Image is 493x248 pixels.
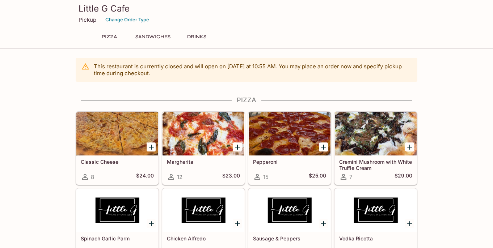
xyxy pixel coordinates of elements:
[76,112,159,185] a: Classic Cheese8$24.00
[81,159,154,165] h5: Classic Cheese
[335,189,417,232] div: Vodka Ricotta
[136,172,154,181] h5: $24.00
[93,32,126,42] button: Pizza
[91,174,94,180] span: 8
[163,112,244,155] div: Margherita
[147,219,156,228] button: Add Spinach Garlic Parm
[334,112,417,185] a: Cremini Mushroom with White Truffle Cream7$29.00
[147,142,156,151] button: Add Classic Cheese
[167,159,240,165] h5: Margherita
[339,159,412,171] h5: Cremini Mushroom with White Truffle Cream
[79,3,414,14] h3: Little G Cafe
[309,172,326,181] h5: $25.00
[253,159,326,165] h5: Pepperoni
[249,112,330,155] div: Pepperoni
[248,112,331,185] a: Pepperoni15$25.00
[405,219,414,228] button: Add Vodka Ricotta
[81,235,154,241] h5: Spinach Garlic Parm
[79,16,96,23] p: Pickup
[349,174,352,180] span: 7
[76,112,158,155] div: Classic Cheese
[405,142,414,151] button: Add Cremini Mushroom with White Truffle Cream
[163,189,244,232] div: Chicken Alfredo
[233,142,242,151] button: Add Margherita
[167,235,240,241] h5: Chicken Alfredo
[131,32,174,42] button: Sandwiches
[319,219,328,228] button: Add Sausage & Peppers
[263,174,269,180] span: 15
[319,142,328,151] button: Add Pepperoni
[76,96,417,104] h4: Pizza
[102,14,152,25] button: Change Order Type
[395,172,412,181] h5: $29.00
[180,32,213,42] button: Drinks
[335,112,417,155] div: Cremini Mushroom with White Truffle Cream
[249,189,330,232] div: Sausage & Peppers
[253,235,326,241] h5: Sausage & Peppers
[76,189,158,232] div: Spinach Garlic Parm
[94,63,412,77] p: This restaurant is currently closed and will open on [DATE] at 10:55 AM . You may place an order ...
[177,174,182,180] span: 12
[222,172,240,181] h5: $23.00
[162,112,245,185] a: Margherita12$23.00
[339,235,412,241] h5: Vodka Ricotta
[233,219,242,228] button: Add Chicken Alfredo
